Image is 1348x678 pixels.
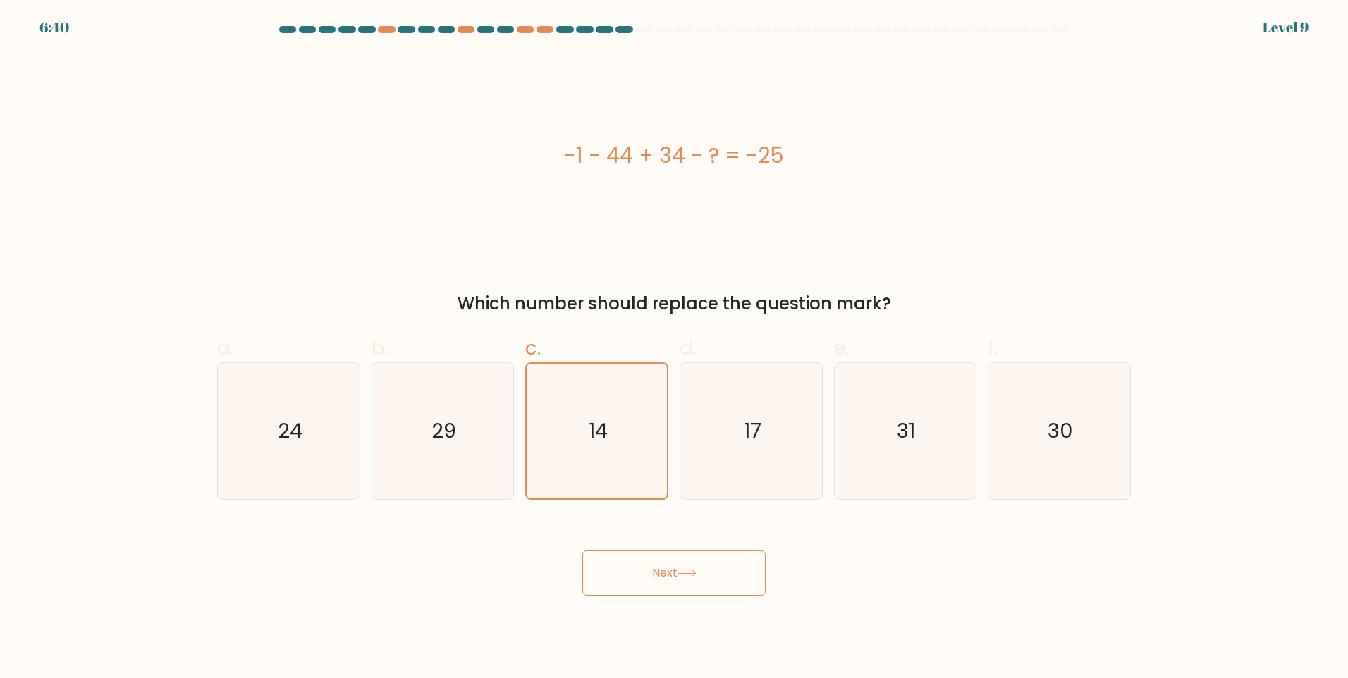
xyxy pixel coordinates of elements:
div: Which number should replace the question mark? [226,291,1122,316]
span: d. [680,334,697,362]
text: 31 [897,417,916,445]
text: 30 [1048,417,1074,445]
span: e. [834,334,850,362]
span: b. [372,334,388,362]
text: 17 [744,417,761,445]
text: 29 [431,417,456,445]
div: 6:40 [39,17,69,38]
text: 14 [589,417,608,445]
text: 24 [278,417,302,445]
span: f. [988,334,998,362]
span: c. [525,334,541,362]
div: Level 9 [1263,17,1309,38]
button: Next [582,550,766,596]
div: -1 - 44 + 34 - ? = -25 [217,140,1131,171]
span: a. [217,334,234,362]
